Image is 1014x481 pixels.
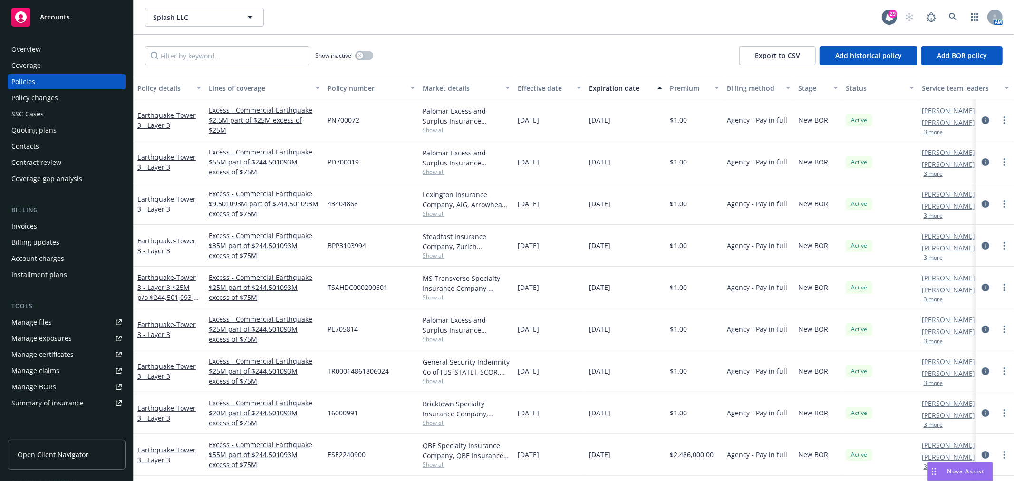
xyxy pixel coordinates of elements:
span: $1.00 [670,366,687,376]
a: Manage BORs [8,379,126,394]
span: New BOR [798,157,828,167]
span: 43404868 [328,199,358,209]
a: more [999,198,1010,210]
a: Excess - Commercial Earthquake $25M part of $244.501093M excess of $75M [209,314,320,344]
a: [PERSON_NAME] [922,189,975,199]
span: - Tower 3 - Layer 3 [137,445,196,464]
button: Nova Assist [927,462,993,481]
a: Quoting plans [8,123,126,138]
a: circleInformation [980,407,991,419]
div: Billing method [727,83,780,93]
a: [PERSON_NAME] [922,201,975,211]
span: New BOR [798,366,828,376]
a: Coverage [8,58,126,73]
div: Policies [11,74,35,89]
button: 3 more [924,422,943,428]
a: Manage claims [8,363,126,378]
span: Show all [423,419,510,427]
a: Earthquake [137,111,196,130]
div: Account charges [11,251,64,266]
span: [DATE] [518,324,539,334]
div: Tools [8,301,126,311]
button: Lines of coverage [205,77,324,99]
div: Expiration date [589,83,652,93]
button: Billing method [723,77,794,99]
span: - Tower 3 - Layer 3 [137,236,196,255]
a: [PERSON_NAME] [922,410,975,420]
button: Market details [419,77,514,99]
a: more [999,407,1010,419]
span: Splash LLC [153,12,235,22]
span: Manage exposures [8,331,126,346]
div: Billing [8,205,126,215]
span: Active [850,158,869,166]
a: Manage files [8,315,126,330]
a: Excess - Commercial Earthquake $20M part of $244.501093M excess of $75M [209,398,320,428]
a: Earthquake [137,236,196,255]
a: Earthquake [137,153,196,172]
span: Add historical policy [835,51,902,60]
button: Splash LLC [145,8,264,27]
button: Premium [666,77,723,99]
a: more [999,324,1010,335]
span: New BOR [798,450,828,460]
button: 3 more [924,297,943,302]
div: Invoices [11,219,37,234]
span: - Tower 3 - Layer 3 [137,404,196,423]
div: SSC Cases [11,106,44,122]
span: Active [850,451,869,459]
div: Quoting plans [11,123,57,138]
span: Agency - Pay in full [727,199,787,209]
button: 3 more [924,338,943,344]
span: Show all [423,293,510,301]
a: [PERSON_NAME] [922,243,975,253]
span: [DATE] [589,450,610,460]
span: [DATE] [518,366,539,376]
button: Service team leaders [918,77,1013,99]
a: [PERSON_NAME] [922,231,975,241]
a: [PERSON_NAME] [922,452,975,462]
a: Installment plans [8,267,126,282]
a: Earthquake [137,320,196,339]
a: Excess - Commercial Earthquake $25M part of $244.501093M excess of $75M [209,272,320,302]
span: Agency - Pay in full [727,157,787,167]
span: Accounts [40,13,70,21]
div: Effective date [518,83,571,93]
button: 3 more [924,464,943,470]
span: Open Client Navigator [18,450,88,460]
span: Export to CSV [755,51,800,60]
div: Coverage [11,58,41,73]
button: 3 more [924,255,943,260]
div: Palomar Excess and Surplus Insurance Company, Palomar, CRC Group [423,106,510,126]
a: more [999,156,1010,168]
button: Policy number [324,77,419,99]
span: Agency - Pay in full [727,115,787,125]
div: Summary of insurance [11,395,84,411]
a: Earthquake [137,445,196,464]
div: Installment plans [11,267,67,282]
span: - Tower 3 - Layer 3 [137,111,196,130]
div: QBE Specialty Insurance Company, QBE Insurance Group, Arrowhead General Insurance Agency, Inc., C... [423,441,510,461]
a: [PERSON_NAME] [922,356,975,366]
a: Billing updates [8,235,126,250]
a: Coverage gap analysis [8,171,126,186]
span: Active [850,367,869,375]
span: TR00014861806024 [328,366,389,376]
div: Manage claims [11,363,59,378]
span: Show all [423,168,510,176]
a: circleInformation [980,115,991,126]
a: Excess - Commercial Earthquake $55M part of $244.501093M excess of $75M [209,147,320,177]
div: General Security Indemnity Co of [US_STATE], SCOR, Arrowhead General Insurance Agency, Inc., CRC ... [423,357,510,377]
span: $1.00 [670,157,687,167]
span: [DATE] [589,366,610,376]
button: Status [842,77,918,99]
a: Earthquake [137,194,196,213]
div: Overview [11,42,41,57]
a: Overview [8,42,126,57]
span: [DATE] [518,240,539,250]
span: [DATE] [518,282,539,292]
button: Stage [794,77,842,99]
div: Lexington Insurance Company, AIG, Arrowhead General Insurance Agency, Inc., CRC Group [423,190,510,210]
span: Active [850,283,869,292]
a: circleInformation [980,198,991,210]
